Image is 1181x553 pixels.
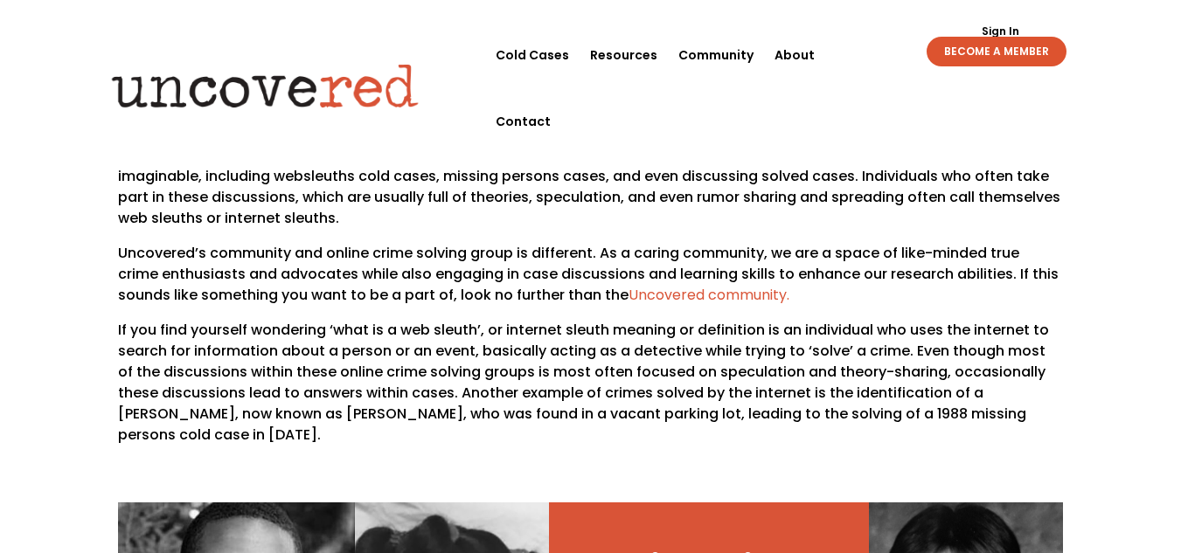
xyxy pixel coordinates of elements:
p: With massive growth within various forums such as Websleuths and Reddit, more people are discussi... [118,145,1063,243]
a: BECOME A MEMBER [927,37,1066,66]
a: Sign In [972,26,1029,37]
img: Uncovered logo [97,52,434,120]
p: If you find yourself wondering ‘what is a web sleuth’, or internet sleuth meaning or definition i... [118,320,1063,460]
p: Uncovered’s community and online crime solving group is different. As a caring community, we are ... [118,243,1063,320]
a: About [775,22,815,88]
a: Community [678,22,754,88]
a: Contact [496,88,551,155]
a: Resources [590,22,657,88]
a: Cold Cases [496,22,569,88]
a: Uncovered community. [629,285,789,305]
